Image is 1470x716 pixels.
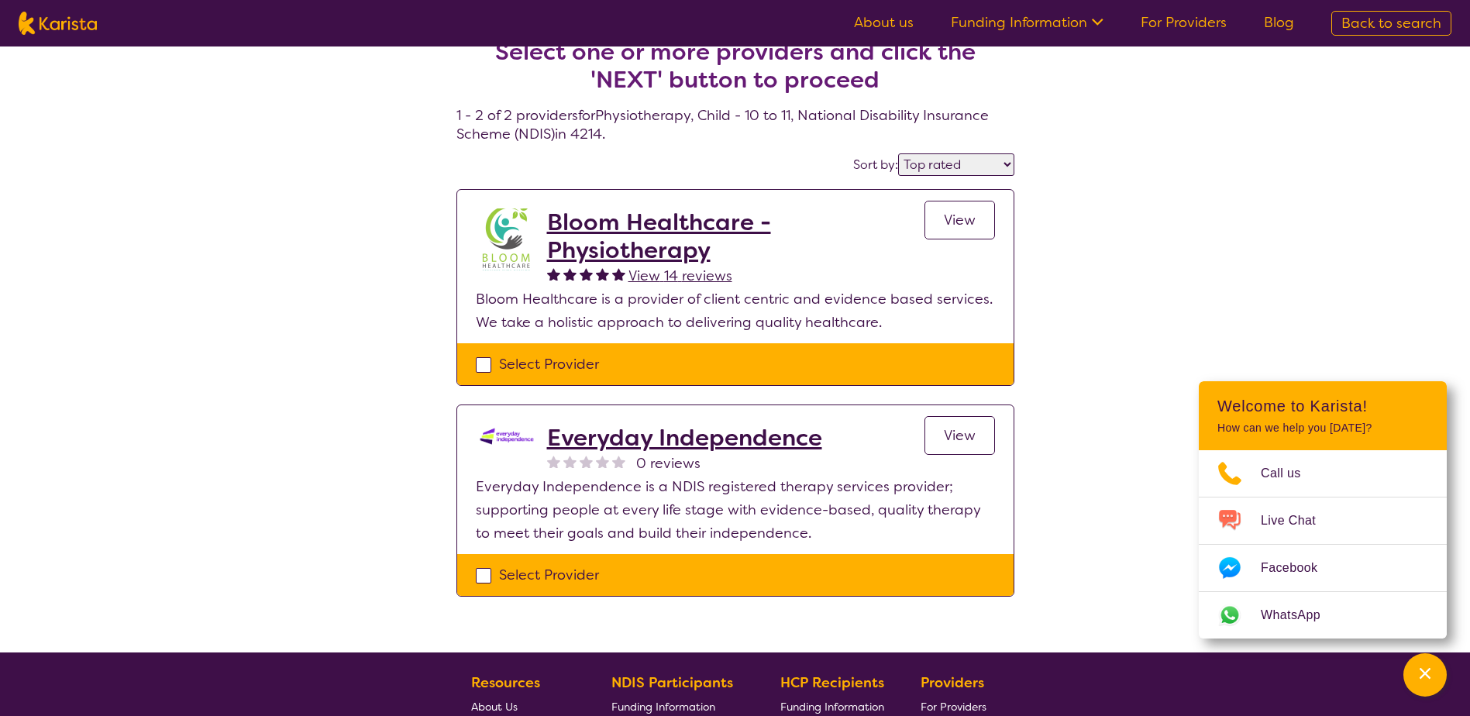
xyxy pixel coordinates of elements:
[475,38,996,94] h2: Select one or more providers and click the 'NEXT' button to proceed
[563,267,577,281] img: fullstar
[471,700,518,714] span: About Us
[563,455,577,468] img: nonereviewstar
[944,426,976,445] span: View
[19,12,97,35] img: Karista logo
[596,455,609,468] img: nonereviewstar
[476,475,995,545] p: Everyday Independence is a NDIS registered therapy services provider; supporting people at every ...
[580,267,593,281] img: fullstar
[1261,604,1339,627] span: WhatsApp
[944,211,976,229] span: View
[853,157,898,173] label: Sort by:
[1264,13,1294,32] a: Blog
[1261,556,1336,580] span: Facebook
[924,416,995,455] a: View
[1199,450,1447,639] ul: Choose channel
[611,700,715,714] span: Funding Information
[1141,13,1227,32] a: For Providers
[1217,422,1428,435] p: How can we help you [DATE]?
[1199,592,1447,639] a: Web link opens in a new tab.
[476,424,538,449] img: kdssqoqrr0tfqzmv8ac0.png
[580,455,593,468] img: nonereviewstar
[1331,11,1451,36] a: Back to search
[628,267,732,285] span: View 14 reviews
[547,455,560,468] img: nonereviewstar
[612,455,625,468] img: nonereviewstar
[854,13,914,32] a: About us
[1261,462,1320,485] span: Call us
[547,208,924,264] a: Bloom Healthcare - Physiotherapy
[1217,397,1428,415] h2: Welcome to Karista!
[1403,653,1447,697] button: Channel Menu
[780,700,884,714] span: Funding Information
[1261,509,1334,532] span: Live Chat
[1341,14,1441,33] span: Back to search
[924,201,995,239] a: View
[1199,381,1447,639] div: Channel Menu
[921,700,986,714] span: For Providers
[547,424,822,452] a: Everyday Independence
[471,673,540,692] b: Resources
[611,673,733,692] b: NDIS Participants
[921,673,984,692] b: Providers
[596,267,609,281] img: fullstar
[780,673,884,692] b: HCP Recipients
[612,267,625,281] img: fullstar
[476,287,995,334] p: Bloom Healthcare is a provider of client centric and evidence based services. We take a holistic ...
[547,267,560,281] img: fullstar
[476,208,538,270] img: nlunmdoklscguhneplkn.jpg
[636,452,701,475] span: 0 reviews
[951,13,1103,32] a: Funding Information
[628,264,732,287] a: View 14 reviews
[456,1,1014,143] h4: 1 - 2 of 2 providers for Physiotherapy , Child - 10 to 11 , National Disability Insurance Scheme ...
